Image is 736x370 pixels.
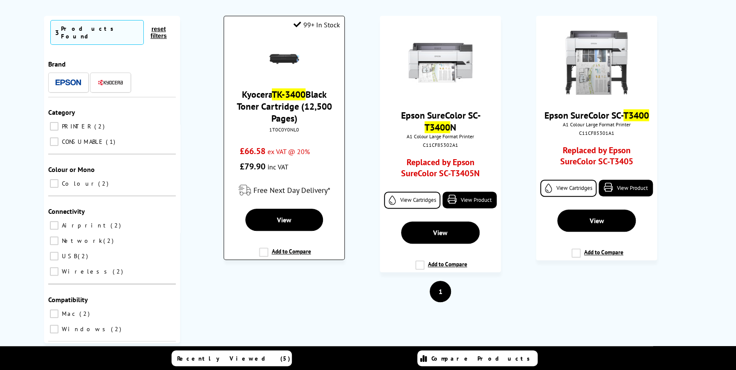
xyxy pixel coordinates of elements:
[50,236,58,245] input: Network 2
[228,178,340,202] div: modal_delivery
[50,252,58,260] input: USB 2
[48,108,75,117] span: Category
[60,252,77,260] span: USB
[48,60,66,68] span: Brand
[113,268,125,275] span: 2
[60,180,97,187] span: Colour
[55,28,59,37] span: 3
[425,121,450,133] mark: T3400
[50,179,58,188] input: Colour 2
[442,192,497,208] a: View Product
[623,109,649,121] mark: T3400
[240,161,265,172] span: £79.90
[48,295,88,304] span: Compatibility
[61,25,139,40] div: Products Found
[245,209,323,231] a: View
[60,268,112,275] span: Wireless
[277,216,291,224] span: View
[177,355,291,362] span: Recently Viewed (5)
[384,133,496,140] span: A1 Colour Large Format Printer
[78,252,90,260] span: 2
[384,192,440,209] a: View Cartridges
[415,260,467,277] label: Add to Compare
[111,325,123,333] span: 2
[408,31,472,95] img: Epson-SureColor-SC-T3400N-front-small.jpg
[272,88,305,100] mark: TK-3400
[60,310,79,318] span: Mac
[50,325,58,333] input: Windows 2
[111,221,123,229] span: 2
[540,121,652,128] span: A1 Colour Large Format Printer
[571,248,623,265] label: Add to Compare
[79,310,92,318] span: 2
[60,221,110,229] span: Airprint
[98,79,123,86] img: Kyocera
[172,350,292,366] a: Recently Viewed (5)
[50,221,58,230] input: Airprint 2
[433,228,448,237] span: View
[237,88,332,124] a: KyoceraTK-3400Black Toner Cartridge (12,500 Pages)
[50,267,58,276] input: Wireless 2
[50,309,58,318] input: Mac 2
[94,122,107,130] span: 2
[417,350,538,366] a: Compare Products
[269,44,299,74] img: Kyocera-TK-3400-Toner-Small.gif
[401,109,480,133] a: Epson SureColor SC-T3400N
[431,355,535,362] span: Compare Products
[268,147,310,156] span: ex VAT @ 20%
[48,207,85,216] span: Connectivity
[60,122,93,130] span: PRINTER
[294,20,340,29] div: 99+ In Stock
[144,25,174,40] button: reset filters
[396,157,486,183] a: Replaced by Epson SureColor SC-T3405N
[98,180,111,187] span: 2
[103,237,116,245] span: 2
[50,122,58,131] input: PRINTER 2
[240,146,265,157] span: £66.58
[55,79,81,86] img: Epson
[552,145,642,171] a: Replaced by Epson SureColor SC-T3405
[540,180,596,197] a: View Cartridges
[60,237,102,245] span: Network
[230,126,337,133] div: 1T0C0Y0NL0
[60,325,110,333] span: Windows
[48,165,95,174] span: Colour or Mono
[564,31,628,95] img: Epson-SureColor-SC-T3400-front-small.jpg
[50,137,58,146] input: CONSUMABLE 1
[106,138,117,146] span: 1
[589,216,604,225] span: View
[60,138,105,146] span: CONSUMABLE
[544,109,649,121] a: Epson SureColor SC-T3400
[268,163,288,171] span: inc VAT
[557,210,636,232] a: View
[401,221,480,244] a: View
[253,185,330,195] span: Free Next Day Delivery*
[386,142,494,148] div: C11CF85302A1
[259,248,311,264] label: Add to Compare
[542,130,650,136] div: C11CF85301A1
[599,180,653,196] a: View Product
